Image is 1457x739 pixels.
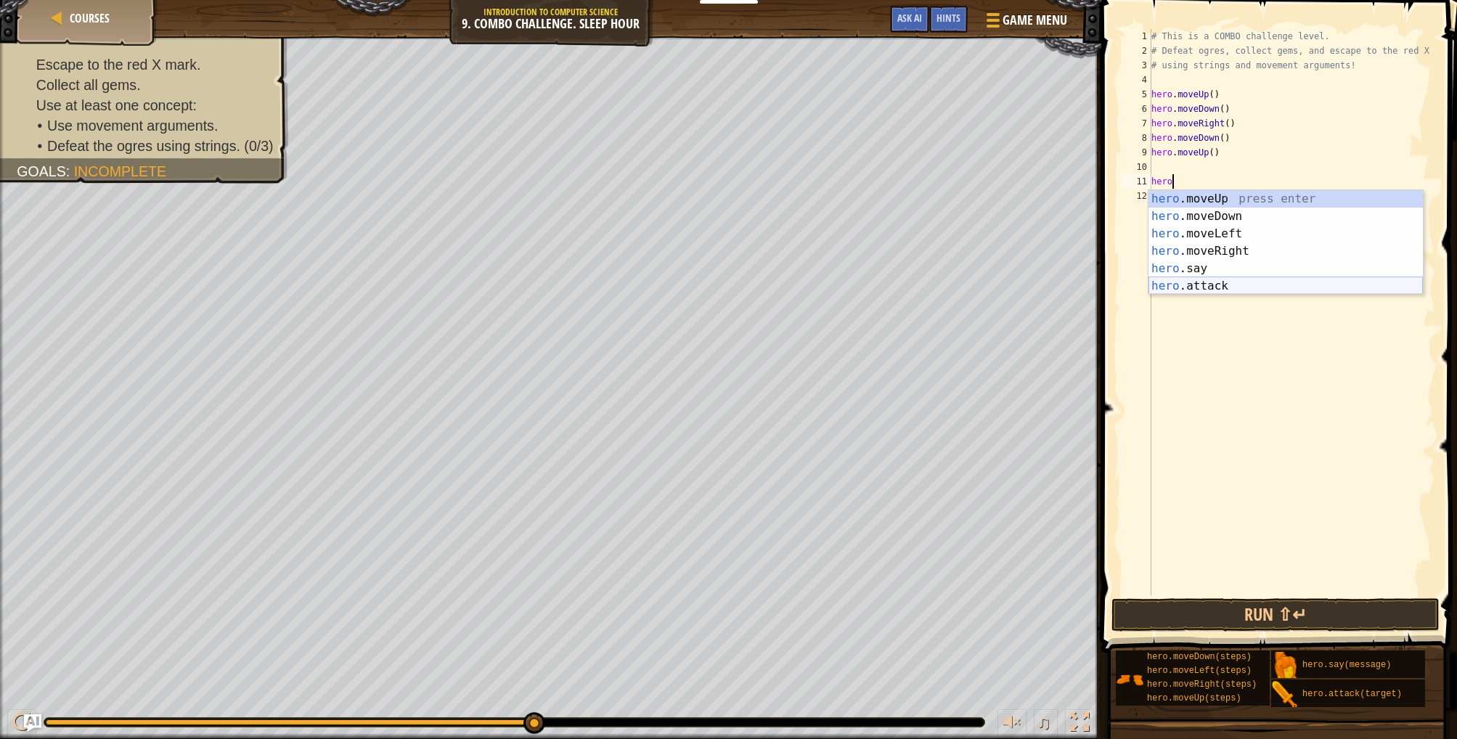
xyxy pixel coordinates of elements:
[37,115,273,136] li: Use movement arguments.
[66,163,74,179] span: :
[1122,189,1151,203] div: 12
[1034,709,1058,739] button: ♫
[1111,598,1440,632] button: Run ⇧↵
[1302,689,1402,699] span: hero.attack(target)
[1003,11,1067,30] span: Game Menu
[1122,174,1151,189] div: 11
[975,6,1076,40] button: Game Menu
[36,97,197,113] span: Use at least one concept:
[1271,681,1299,709] img: portrait.png
[997,709,1027,739] button: Adjust volume
[70,10,110,26] span: Courses
[1122,73,1151,87] div: 4
[936,11,960,25] span: Hints
[1122,44,1151,58] div: 2
[17,163,66,179] span: Goals
[1122,131,1151,145] div: 8
[37,136,273,156] li: Defeat the ogres using strings.
[1122,145,1151,160] div: 9
[1147,666,1252,676] span: hero.moveLeft(steps)
[1122,87,1151,102] div: 5
[74,163,166,179] span: Incomplete
[1037,711,1051,733] span: ♫
[17,95,273,115] li: Use at least one concept:
[1122,160,1151,174] div: 10
[890,6,929,33] button: Ask AI
[24,714,41,732] button: Ask AI
[1147,693,1241,703] span: hero.moveUp(steps)
[1122,58,1151,73] div: 3
[37,138,42,154] i: •
[47,138,274,154] span: Defeat the ogres using strings. (0/3)
[36,77,141,93] span: Collect all gems.
[1122,116,1151,131] div: 7
[17,75,273,95] li: Collect all gems.
[1147,679,1257,690] span: hero.moveRight(steps)
[17,54,273,75] li: Escape to the red X mark.
[37,118,42,134] i: •
[1116,666,1143,693] img: portrait.png
[1122,102,1151,116] div: 6
[1147,652,1252,662] span: hero.moveDown(steps)
[65,10,110,26] a: Courses
[47,118,218,134] span: Use movement arguments.
[1065,709,1094,739] button: Toggle fullscreen
[1122,29,1151,44] div: 1
[36,57,201,73] span: Escape to the red X mark.
[897,11,922,25] span: Ask AI
[1302,660,1391,670] span: hero.say(message)
[7,709,36,739] button: ⌘ + P: Play
[1271,652,1299,679] img: portrait.png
